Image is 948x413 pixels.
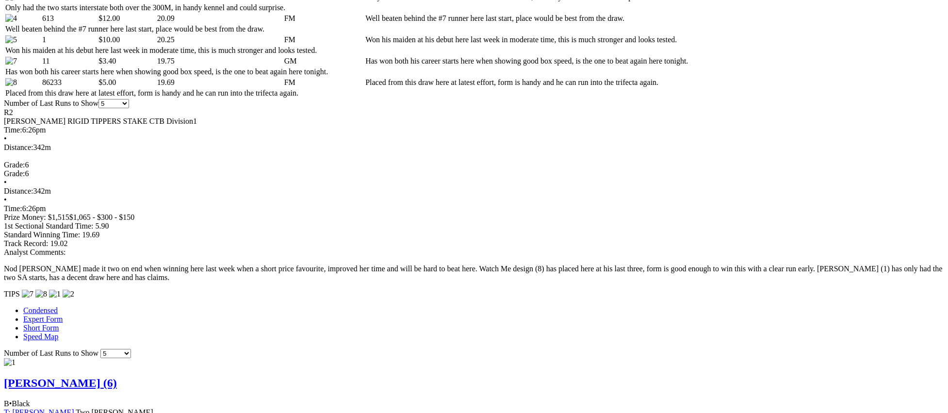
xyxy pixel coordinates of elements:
[284,56,364,66] td: GM
[98,57,116,65] span: $3.40
[5,35,17,44] img: 5
[42,56,97,66] td: 11
[63,290,74,298] img: 2
[23,315,63,323] a: Expert Form
[5,14,17,23] img: 4
[35,290,47,298] img: 8
[98,14,120,22] span: $12.00
[82,231,99,239] span: 19.69
[4,239,48,248] span: Track Record:
[5,57,17,66] img: 7
[23,324,59,332] a: Short Form
[4,349,98,357] span: Number of Last Runs to Show
[98,35,120,44] span: $10.00
[4,161,25,169] span: Grade:
[5,3,364,13] td: Only had the two starts interstate both over the 300M, in handy kennel and could surprise.
[4,169,25,178] span: Grade:
[284,35,364,45] td: FM
[365,14,724,23] td: Well beaten behind the #7 runner here last start, place would be best from the draw.
[4,143,944,152] div: 342m
[98,78,116,86] span: $5.00
[4,358,16,367] img: 1
[4,169,944,178] div: 6
[4,143,33,151] span: Distance:
[4,108,13,116] span: R2
[4,117,944,126] div: [PERSON_NAME] RIGID TIPPERS STAKE CTB Division1
[284,14,364,23] td: FM
[4,126,944,134] div: 6:26pm
[365,78,724,87] td: Placed from this draw here at latest effort, form is handy and he can run into the trifecta again.
[284,78,364,87] td: FM
[5,46,364,55] td: Won his maiden at his debut here last week in moderate time, this is much stronger and looks tested.
[4,204,22,213] span: Time:
[22,290,33,298] img: 7
[5,67,364,77] td: Has won both his career starts here when showing good box speed, is the one to beat again here to...
[50,239,67,248] span: 19.02
[23,332,58,341] a: Speed Map
[4,196,7,204] span: •
[4,204,944,213] div: 6:26pm
[4,178,7,186] span: •
[95,222,109,230] span: 5.90
[42,78,97,87] td: 86233
[49,290,61,298] img: 1
[42,35,97,45] td: 1
[5,78,17,87] img: 8
[4,187,33,195] span: Distance:
[5,88,364,98] td: Placed from this draw here at latest effort, form is handy and he can run into the trifecta again.
[69,213,135,221] span: $1,065 - $300 - $150
[157,14,283,23] td: 20.09
[157,56,283,66] td: 19.75
[4,231,80,239] span: Standard Winning Time:
[4,99,944,108] div: Number of Last Runs to Show
[4,126,22,134] span: Time:
[42,14,97,23] td: 613
[4,399,30,408] span: B Black
[4,213,944,222] div: Prize Money: $1,515
[4,290,20,298] span: TIPS
[4,222,93,230] span: 1st Sectional Standard Time:
[365,35,724,45] td: Won his maiden at his debut here last week in moderate time, this is much stronger and looks tested.
[4,264,944,282] p: Nod [PERSON_NAME] made it two on end when winning here last week when a short price favourite, im...
[157,78,283,87] td: 19.69
[9,399,12,408] span: •
[4,187,944,196] div: 342m
[5,24,364,34] td: Well beaten behind the #7 runner here last start, place would be best from the draw.
[4,377,117,389] a: [PERSON_NAME] (6)
[4,248,66,256] span: Analyst Comments:
[23,306,58,314] a: Condensed
[4,134,7,143] span: •
[365,56,724,66] td: Has won both his career starts here when showing good box speed, is the one to beat again here to...
[4,161,944,169] div: 6
[157,35,283,45] td: 20.25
